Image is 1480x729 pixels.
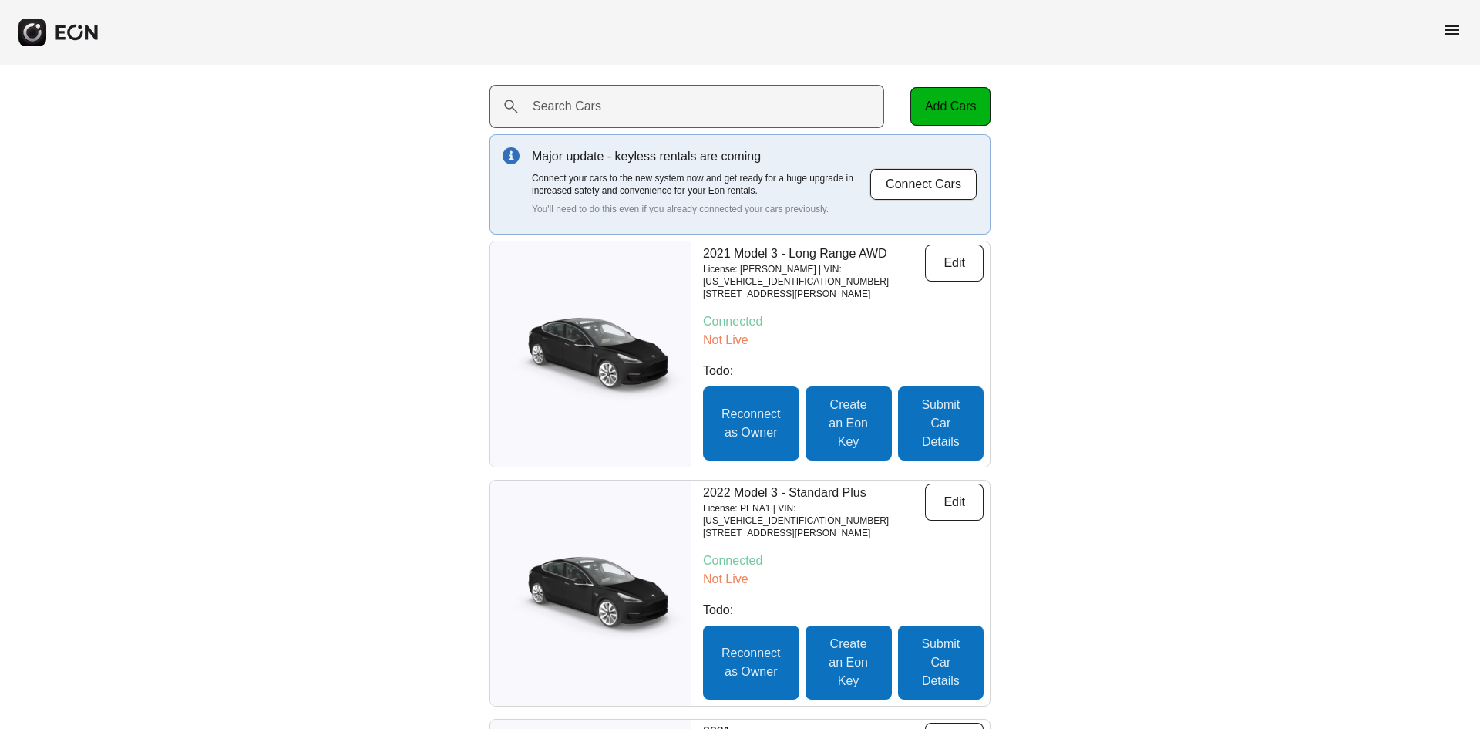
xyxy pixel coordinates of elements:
[910,87,991,126] button: Add Cars
[703,245,925,263] p: 2021 Model 3 - Long Range AWD
[703,362,984,380] p: Todo:
[703,502,925,527] p: License: PENA1 | VIN: [US_VEHICLE_IDENTIFICATION_NUMBER]
[925,484,984,521] button: Edit
[925,245,984,282] button: Edit
[503,147,520,164] img: info
[703,331,984,349] p: Not Live
[898,386,984,461] button: Submit Car Details
[532,172,869,197] p: Connect your cars to the new system now and get ready for a huge upgrade in increased safety and ...
[703,386,799,461] button: Reconnect as Owner
[703,626,799,700] button: Reconnect as Owner
[490,543,691,643] img: car
[703,312,984,331] p: Connected
[703,601,984,619] p: Todo:
[898,626,984,700] button: Submit Car Details
[532,203,869,215] p: You'll need to do this even if you already connected your cars previously.
[703,527,925,539] p: [STREET_ADDRESS][PERSON_NAME]
[703,484,925,502] p: 2022 Model 3 - Standard Plus
[490,304,691,404] img: car
[703,288,925,300] p: [STREET_ADDRESS][PERSON_NAME]
[703,263,925,288] p: License: [PERSON_NAME] | VIN: [US_VEHICLE_IDENTIFICATION_NUMBER]
[1443,21,1461,39] span: menu
[532,147,869,166] p: Major update - keyless rentals are coming
[533,97,601,116] label: Search Cars
[806,626,892,700] button: Create an Eon Key
[869,168,977,201] button: Connect Cars
[703,570,984,589] p: Not Live
[703,552,984,570] p: Connected
[806,386,892,461] button: Create an Eon Key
